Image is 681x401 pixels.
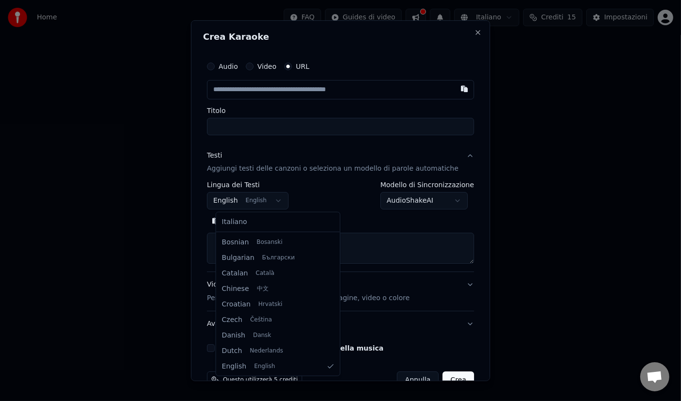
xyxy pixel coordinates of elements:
span: Català [255,270,274,277]
span: Czech [222,315,242,325]
span: Catalan [222,269,248,278]
span: Hrvatski [258,301,283,308]
span: Danish [222,331,245,340]
span: Bulgarian [222,253,255,263]
span: Chinese [222,284,249,294]
span: Dansk [253,332,271,339]
span: Čeština [250,316,272,324]
span: English [254,362,275,370]
span: Bosanski [256,239,282,246]
span: English [222,361,247,371]
span: Български [262,254,295,262]
span: Dutch [222,346,242,355]
span: Italiano [222,217,247,227]
span: 中文 [257,285,269,293]
span: Bosnian [222,238,249,247]
span: Nederlands [250,347,283,354]
span: Croatian [222,300,251,309]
